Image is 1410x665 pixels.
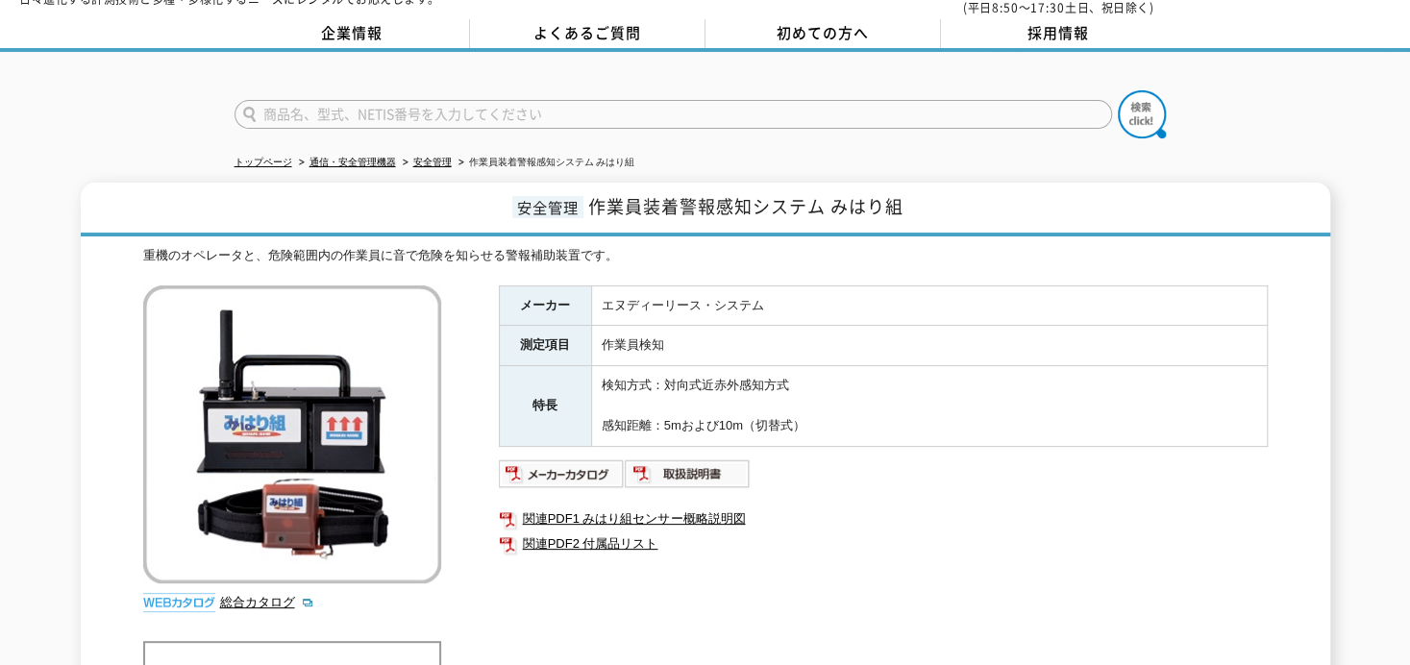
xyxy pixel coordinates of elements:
a: トップページ [235,157,292,167]
a: 通信・安全管理機器 [309,157,396,167]
td: 検知方式：対向式近赤外感知方式 感知距離：5mおよび10m（切替式） [591,366,1267,446]
span: 安全管理 [512,196,583,218]
td: 作業員検知 [591,326,1267,366]
a: 関連PDF1 みはり組センサー概略説明図 [499,506,1268,531]
img: メーカーカタログ [499,458,625,489]
img: webカタログ [143,593,215,612]
span: 初めての方へ [777,22,869,43]
div: 重機のオペレータと、危険範囲内の作業員に音で危険を知らせる警報補助装置です。 [143,246,1268,266]
li: 作業員装着警報感知システム みはり組 [455,153,635,173]
a: 関連PDF2 付属品リスト [499,531,1268,556]
a: 初めての方へ [705,19,941,48]
img: 作業員装着警報感知システム みはり組 [143,285,441,583]
th: 特長 [499,366,591,446]
a: メーカーカタログ [499,471,625,485]
a: 取扱説明書 [625,471,751,485]
a: 企業情報 [235,19,470,48]
td: エヌディーリース・システム [591,285,1267,326]
a: 総合カタログ [220,595,314,609]
a: 採用情報 [941,19,1176,48]
input: 商品名、型式、NETIS番号を入力してください [235,100,1112,129]
th: 測定項目 [499,326,591,366]
a: よくあるご質問 [470,19,705,48]
img: btn_search.png [1118,90,1166,138]
a: 安全管理 [413,157,452,167]
th: メーカー [499,285,591,326]
span: 作業員装着警報感知システム みはり組 [588,193,903,219]
img: 取扱説明書 [625,458,751,489]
